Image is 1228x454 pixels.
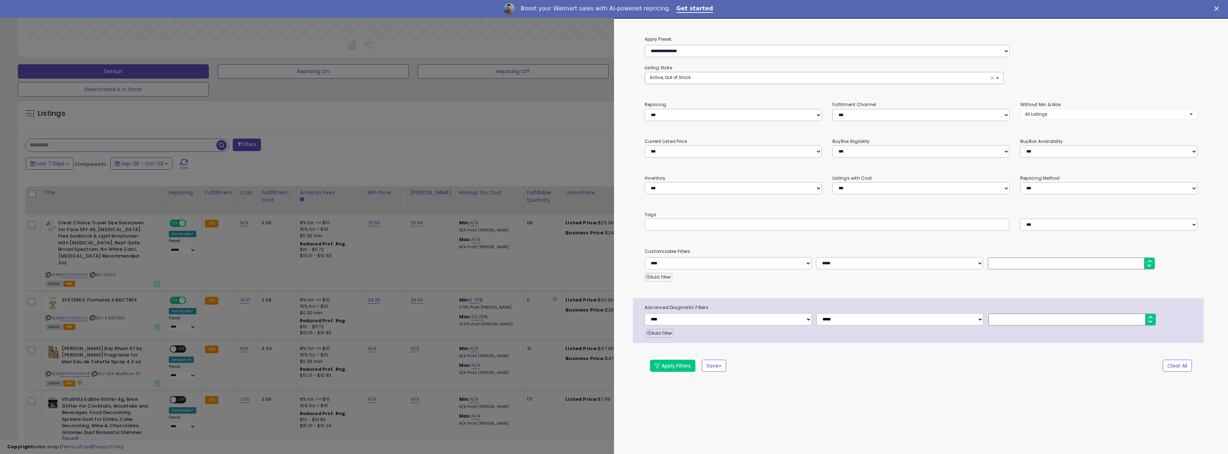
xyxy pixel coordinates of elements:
[990,74,995,82] span: ×
[645,175,665,181] small: Inventory
[1025,111,1047,117] span: All Listings
[650,360,695,372] button: Apply Filters
[645,273,672,281] button: Add Filter
[1020,109,1197,119] button: All Listings
[520,5,670,12] div: Boost your Walmart sales with AI-powered repricing.
[503,3,515,15] img: Profile image for Adrian
[650,74,691,80] span: Active, Out of Stock
[1020,138,1063,144] small: BuyBox Availability
[646,329,673,338] button: Add Filter
[1214,6,1222,11] div: Close
[645,72,1003,84] button: Active, Out of Stock ×
[639,248,1203,255] small: Customizable Filters
[676,5,713,13] a: Get started
[639,35,1203,43] label: Apply Preset:
[1020,101,1061,108] small: Without Min & Max
[1020,175,1060,181] small: Repricing Method
[832,175,872,181] small: Listings with Cost
[1163,360,1192,372] button: Clear All
[832,138,870,144] small: BuyBox Eligibility
[832,101,876,108] small: Fulfillment Channel
[639,211,1203,219] small: Tags
[639,304,1204,311] span: Advanced Diagnostic Filters
[702,360,726,372] button: Save
[645,65,672,71] small: Listing State
[645,101,666,108] small: Repricing
[645,138,687,144] small: Current Listed Price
